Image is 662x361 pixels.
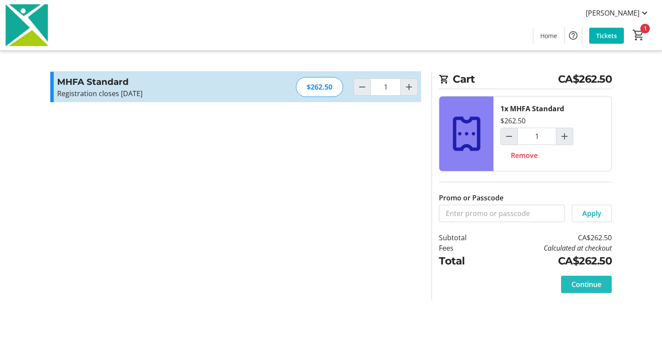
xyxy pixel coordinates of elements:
[489,232,612,243] td: CA$262.50
[596,31,617,40] span: Tickets
[517,128,556,145] input: MHFA Standard Quantity
[500,116,526,126] div: $262.50
[439,205,565,222] input: Enter promo or passcode
[354,79,370,95] button: Decrement by one
[5,3,49,47] img: CMHA Kamloops's Logo
[561,276,612,293] button: Continue
[500,103,564,114] div: 1x MHFA Standard
[57,75,247,88] h3: MHFA Standard
[370,78,401,96] input: MHFA Standard Quantity
[589,28,624,44] a: Tickets
[572,205,612,222] button: Apply
[296,77,343,97] div: $262.50
[565,27,582,44] button: Help
[511,150,538,161] span: Remove
[579,6,657,20] button: [PERSON_NAME]
[500,147,548,164] button: Remove
[631,27,646,43] button: Cart
[439,71,612,89] h2: Cart
[439,243,489,253] td: Fees
[501,128,517,145] button: Decrement by one
[489,243,612,253] td: Calculated at checkout
[439,232,489,243] td: Subtotal
[558,71,612,87] span: CA$262.50
[586,8,639,18] span: [PERSON_NAME]
[439,193,503,203] label: Promo or Passcode
[582,208,601,219] span: Apply
[57,88,247,99] p: Registration closes [DATE]
[571,279,601,290] span: Continue
[540,31,557,40] span: Home
[401,79,417,95] button: Increment by one
[533,28,564,44] a: Home
[556,128,573,145] button: Increment by one
[439,253,489,269] td: Total
[489,253,612,269] td: CA$262.50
